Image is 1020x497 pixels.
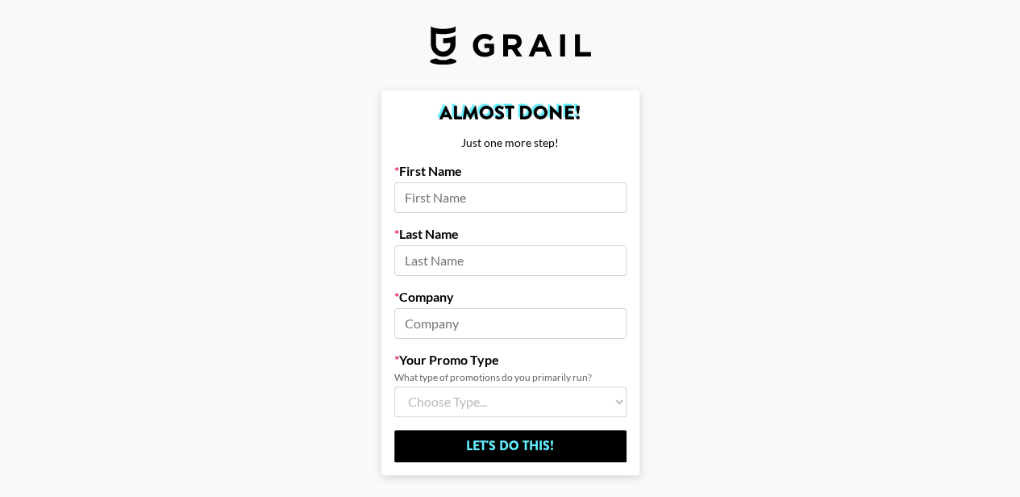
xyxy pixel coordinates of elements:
img: Grail Talent Logo [430,26,591,65]
input: Last Name [394,245,627,276]
label: First Name [394,163,627,179]
input: Company [394,308,627,339]
input: First Name [394,182,627,213]
label: Last Name [394,226,627,242]
div: Just one more step! [394,136,627,150]
label: Company [394,289,627,305]
h2: Almost Done! [394,103,627,123]
div: What type of promotions do you primarily run? [394,371,627,383]
input: Let's Do This! [394,430,627,462]
label: Your Promo Type [394,352,627,368]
